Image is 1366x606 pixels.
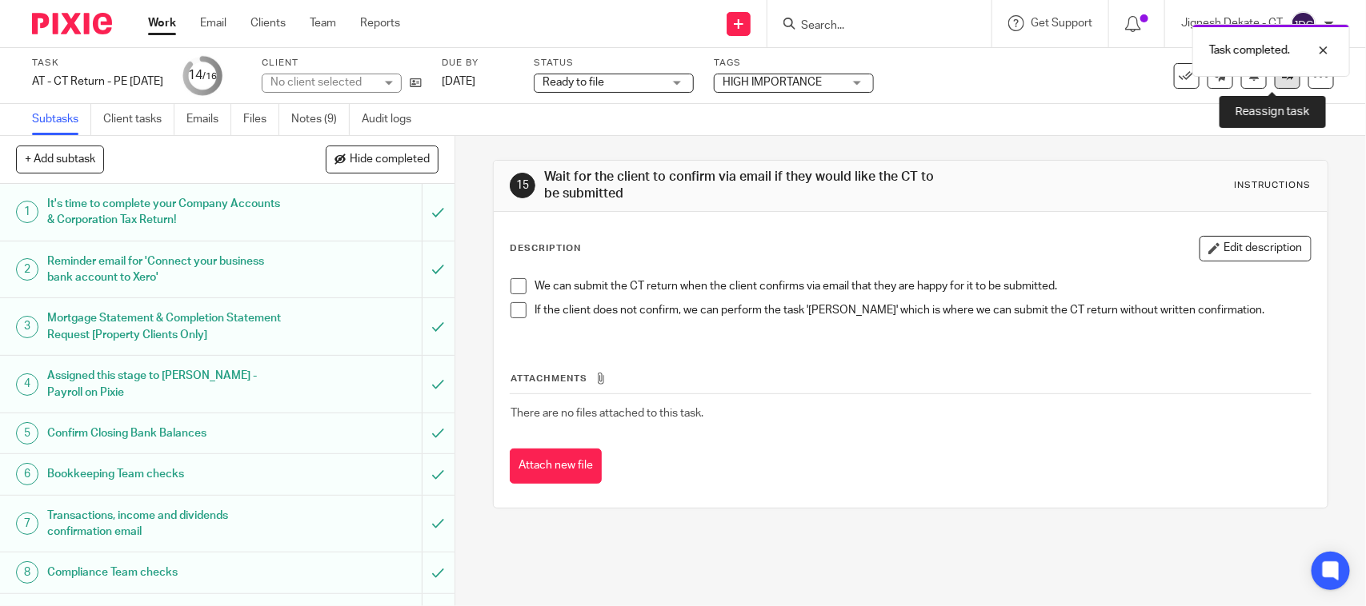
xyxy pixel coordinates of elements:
a: Files [243,104,279,135]
h1: Compliance Team checks [47,560,286,584]
label: Client [262,57,422,70]
div: 5 [16,422,38,445]
div: 15 [510,173,535,198]
small: /16 [202,72,217,81]
h1: Transactions, income and dividends confirmation email [47,504,286,544]
p: Description [510,242,581,255]
button: + Add subtask [16,146,104,173]
div: 3 [16,316,38,338]
a: Emails [186,104,231,135]
span: There are no files attached to this task. [511,408,703,419]
div: 2 [16,258,38,281]
h1: Confirm Closing Bank Balances [47,421,286,445]
a: Work [148,15,176,31]
div: No client selected [270,74,375,90]
h1: Wait for the client to confirm via email if they would like the CT to be submitted [544,169,945,203]
h1: Bookkeeping Team checks [47,462,286,486]
div: 1 [16,201,38,223]
div: 14 [188,66,217,85]
div: AT - CT Return - PE 31-12-2024 [32,74,163,90]
img: Pixie [32,13,112,34]
a: Subtasks [32,104,91,135]
div: 7 [16,512,38,535]
label: Task [32,57,163,70]
h1: Mortgage Statement & Completion Statement Request [Property Clients Only] [47,306,286,347]
button: Attach new file [510,449,602,484]
span: Ready to file [543,77,604,88]
a: Clients [250,15,286,31]
a: Reports [360,15,400,31]
a: Audit logs [362,104,423,135]
a: Notes (9) [291,104,350,135]
span: Hide completed [350,153,430,166]
div: 4 [16,373,38,396]
label: Status [534,57,694,70]
div: 6 [16,463,38,485]
span: Attachments [511,374,587,383]
button: Hide completed [326,146,439,173]
p: If the client does not confirm, we can perform the task '[PERSON_NAME]' which is where we can sub... [535,302,1310,318]
a: Team [310,15,336,31]
h1: Assigned this stage to [PERSON_NAME] - Payroll on Pixie [47,364,286,405]
a: Client tasks [103,104,174,135]
img: svg%3E [1291,11,1316,37]
p: Task completed. [1209,42,1290,58]
span: [DATE] [442,76,475,87]
h1: It's time to complete your Company Accounts & Corporation Tax Return! [47,192,286,233]
label: Due by [442,57,514,70]
div: AT - CT Return - PE [DATE] [32,74,163,90]
span: HIGH IMPORTANCE [723,77,822,88]
div: 8 [16,561,38,584]
a: Email [200,15,226,31]
p: We can submit the CT return when the client confirms via email that they are happy for it to be s... [535,278,1310,294]
div: Instructions [1235,179,1312,192]
button: Edit description [1200,236,1312,261]
h1: Reminder email for 'Connect your business bank account to Xero' [47,249,286,290]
